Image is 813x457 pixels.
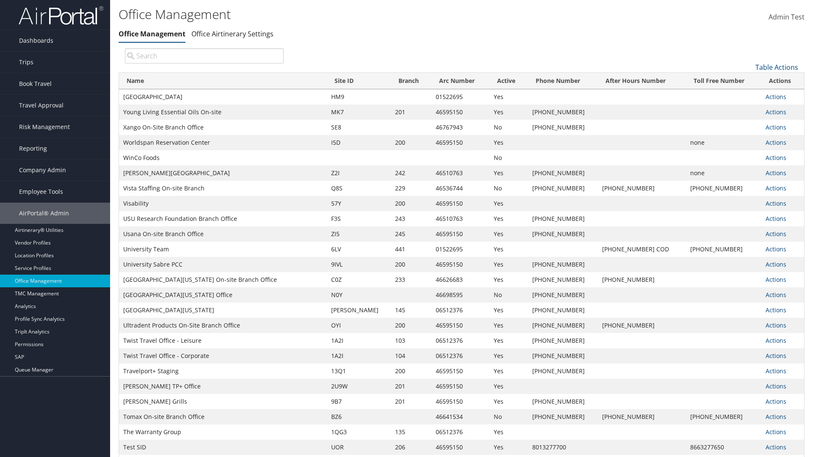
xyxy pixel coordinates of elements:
[598,409,686,424] td: [PHONE_NUMBER]
[431,105,489,120] td: 46595150
[489,348,528,363] td: Yes
[19,73,52,94] span: Book Travel
[431,303,489,318] td: 06512376
[489,318,528,333] td: Yes
[528,318,598,333] td: [PHONE_NUMBER]
[119,272,327,287] td: [GEOGRAPHIC_DATA][US_STATE] On-site Branch Office
[125,48,284,63] input: Search
[327,211,391,226] td: F3S
[528,105,598,120] td: [PHONE_NUMBER]
[119,379,327,394] td: [PERSON_NAME] TP+ Office
[119,318,327,333] td: Ultradent Products On-Site Branch Office
[489,89,528,105] td: Yes
[327,196,391,211] td: 57Y
[327,89,391,105] td: HM9
[489,242,528,257] td: Yes
[119,348,327,363] td: Twist Travel Office - Corporate
[327,333,391,348] td: 1A2I
[391,226,431,242] td: 245
[327,424,391,440] td: 1QG3
[761,73,804,89] th: Actions
[431,165,489,181] td: 46510763
[391,272,431,287] td: 233
[119,333,327,348] td: Twist Travel Office - Leisure
[686,73,762,89] th: Toll Free Number: activate to sort column ascending
[19,138,47,159] span: Reporting
[766,397,786,405] a: Actions
[327,242,391,257] td: 6LV
[431,120,489,135] td: 46767943
[119,120,327,135] td: Xango On-Site Branch Office
[327,181,391,196] td: Q8S
[489,333,528,348] td: Yes
[528,257,598,272] td: [PHONE_NUMBER]
[327,105,391,120] td: MK7
[431,409,489,424] td: 46641534
[431,363,489,379] td: 46595150
[766,413,786,421] a: Actions
[431,242,489,257] td: 01522695
[19,181,63,202] span: Employee Tools
[431,348,489,363] td: 06512376
[391,73,431,89] th: Branch: activate to sort column ascending
[119,257,327,272] td: University Sabre PCC
[528,348,598,363] td: [PHONE_NUMBER]
[489,73,528,89] th: Active: activate to sort column ascending
[391,424,431,440] td: 135
[431,181,489,196] td: 46536744
[391,105,431,120] td: 201
[327,257,391,272] td: 9IVL
[489,226,528,242] td: Yes
[766,199,786,207] a: Actions
[327,287,391,303] td: N0Y
[686,440,762,455] td: 8663277650
[327,165,391,181] td: Z2I
[119,424,327,440] td: The Warranty Group
[391,363,431,379] td: 200
[431,394,489,409] td: 46595150
[327,379,391,394] td: 2U9W
[489,424,528,440] td: Yes
[766,108,786,116] a: Actions
[431,226,489,242] td: 46595150
[119,242,327,257] td: University Team
[119,29,185,39] a: Office Management
[431,73,489,89] th: Arc Number: activate to sort column ascending
[327,348,391,363] td: 1A2I
[391,165,431,181] td: 242
[489,135,528,150] td: Yes
[327,303,391,318] td: [PERSON_NAME]
[686,165,762,181] td: none
[489,257,528,272] td: Yes
[391,318,431,333] td: 200
[528,333,598,348] td: [PHONE_NUMBER]
[327,120,391,135] td: SE8
[119,409,327,424] td: Tomax On-site Branch Office
[528,287,598,303] td: [PHONE_NUMBER]
[391,303,431,318] td: 145
[119,6,576,23] h1: Office Management
[686,181,762,196] td: [PHONE_NUMBER]
[766,123,786,131] a: Actions
[528,165,598,181] td: [PHONE_NUMBER]
[766,138,786,146] a: Actions
[431,272,489,287] td: 46626683
[391,379,431,394] td: 201
[119,226,327,242] td: Usana On-site Branch Office
[119,363,327,379] td: Travelport+ Staging
[431,287,489,303] td: 46698595
[19,30,53,51] span: Dashboards
[431,424,489,440] td: 06512376
[19,116,70,138] span: Risk Management
[766,367,786,375] a: Actions
[766,230,786,238] a: Actions
[431,440,489,455] td: 46595150
[391,333,431,348] td: 103
[528,226,598,242] td: [PHONE_NUMBER]
[489,287,528,303] td: No
[755,63,798,72] a: Table Actions
[769,12,805,22] span: Admin Test
[119,303,327,318] td: [GEOGRAPHIC_DATA][US_STATE]
[391,135,431,150] td: 200
[431,333,489,348] td: 06512376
